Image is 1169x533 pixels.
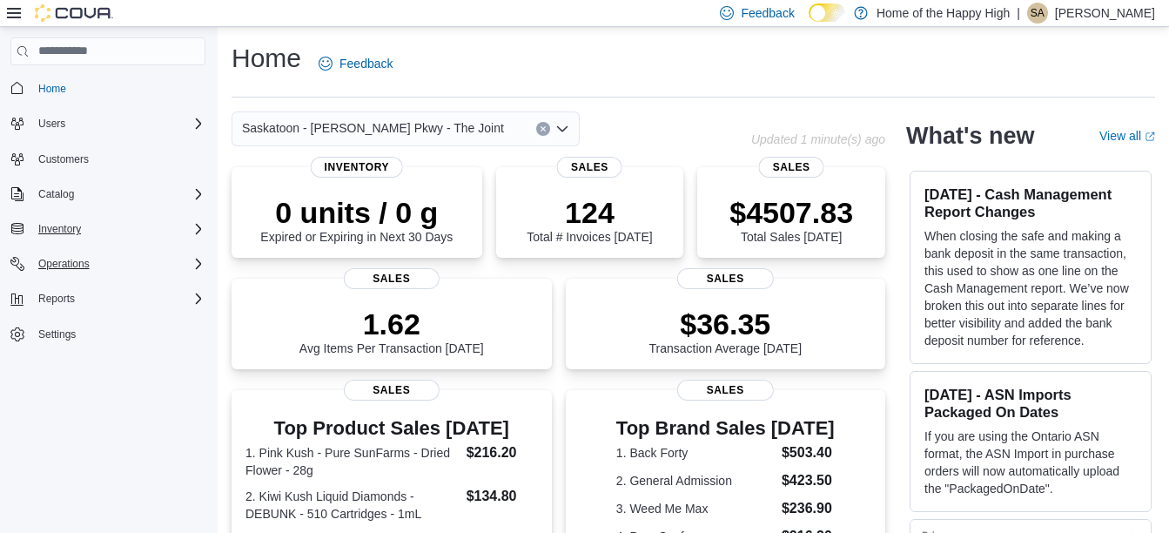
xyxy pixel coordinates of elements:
p: When closing the safe and making a bank deposit in the same transaction, this used to show as one... [924,227,1137,349]
button: Clear input [536,122,550,136]
span: Catalog [31,184,205,205]
p: $36.35 [648,307,802,341]
span: Reports [31,288,205,309]
h3: Top Brand Sales [DATE] [616,418,835,439]
span: Sales [677,380,773,401]
a: Feedback [312,46,400,81]
nav: Complex example [10,69,205,393]
h1: Home [232,41,301,76]
p: 1.62 [299,307,484,341]
button: Inventory [3,217,212,241]
p: If you are using the Ontario ASN format, the ASN Import in purchase orders will now automatically... [924,428,1137,497]
button: Reports [3,287,212,311]
h3: Top Product Sales [DATE] [245,418,538,439]
button: Catalog [31,184,81,205]
span: SA [1031,3,1045,24]
span: Reports [38,292,75,306]
dt: 1. Pink Kush - Pure SunFarms - Dried Flower - 28g [245,444,460,479]
div: Total Sales [DATE] [729,195,853,244]
div: Total # Invoices [DATE] [527,195,652,244]
button: Reports [31,288,82,309]
svg: External link [1145,132,1155,142]
span: Dark Mode [809,22,810,23]
span: Operations [38,257,90,271]
a: Home [31,78,73,99]
button: Operations [3,252,212,276]
div: Expired or Expiring in Next 30 Days [260,195,453,244]
dd: $236.90 [782,498,835,519]
a: Settings [31,324,83,345]
div: Avg Items Per Transaction [DATE] [299,307,484,355]
span: Users [31,113,205,134]
span: Sales [557,157,622,178]
button: Settings [3,321,212,347]
dd: $134.80 [467,486,538,507]
dt: 1. Back Forty [616,444,775,462]
button: Users [31,113,72,134]
dt: 3. Weed Me Max [616,500,775,517]
dt: 2. Kiwi Kush Liquid Diamonds - DEBUNK - 510 Cartridges - 1mL [245,488,460,523]
span: Sales [344,268,440,289]
p: Home of the Happy High [877,3,1010,24]
dd: $216.20 [467,442,538,463]
span: Saskatoon - [PERSON_NAME] Pkwy - The Joint [242,118,504,138]
span: Home [38,82,66,96]
p: 0 units / 0 g [260,195,453,230]
button: Operations [31,253,97,274]
div: Samantha Andrews [1027,3,1048,24]
h3: [DATE] - Cash Management Report Changes [924,186,1137,220]
span: Inventory [31,219,205,240]
div: Transaction Average [DATE] [648,307,802,355]
button: Catalog [3,182,212,206]
span: Customers [38,152,89,166]
input: Dark Mode [809,3,845,22]
span: Sales [677,268,773,289]
p: | [1017,3,1020,24]
button: Open list of options [555,122,569,136]
span: Feedback [339,55,393,72]
img: Cova [35,4,113,22]
p: 124 [527,195,652,230]
span: Settings [38,327,76,341]
span: Operations [31,253,205,274]
span: Sales [759,157,824,178]
dt: 2. General Admission [616,472,775,489]
a: View allExternal link [1099,129,1155,143]
p: [PERSON_NAME] [1055,3,1155,24]
span: Home [31,78,205,99]
span: Users [38,117,65,131]
span: Customers [31,148,205,170]
span: Catalog [38,187,74,201]
span: Inventory [310,157,403,178]
dd: $503.40 [782,442,835,463]
button: Users [3,111,212,136]
button: Customers [3,146,212,172]
p: $4507.83 [729,195,853,230]
span: Settings [31,323,205,345]
span: Feedback [741,4,794,22]
button: Home [3,76,212,101]
p: Updated 1 minute(s) ago [751,132,885,146]
span: Sales [344,380,440,401]
a: Customers [31,149,96,170]
button: Inventory [31,219,88,240]
dd: $423.50 [782,470,835,491]
h2: What's new [906,122,1034,150]
h3: [DATE] - ASN Imports Packaged On Dates [924,386,1137,421]
span: Inventory [38,222,81,236]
